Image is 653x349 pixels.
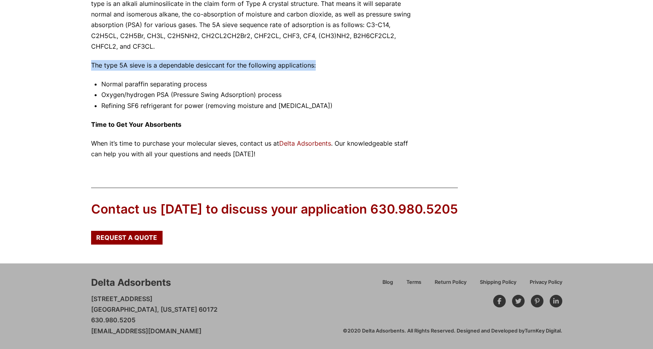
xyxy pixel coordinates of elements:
[101,90,419,100] li: Oxygen/hydrogen PSA (Pressure Swing Adsorption) process
[428,278,473,292] a: Return Policy
[101,79,419,90] li: Normal paraffin separating process
[400,278,428,292] a: Terms
[523,278,562,292] a: Privacy Policy
[96,234,157,241] span: Request a Quote
[473,278,523,292] a: Shipping Policy
[376,278,400,292] a: Blog
[91,201,458,218] div: Contact us [DATE] to discuss your application 630.980.5205
[343,327,562,334] div: ©2020 Delta Adsorbents. All Rights Reserved. Designed and Developed by .
[91,138,419,159] p: When it’s time to purchase your molecular sieves, contact us at . Our knowledgeable staff can hel...
[406,280,421,285] span: Terms
[101,100,419,111] li: Refining SF6 refrigerant for power (removing moisture and [MEDICAL_DATA])
[480,280,516,285] span: Shipping Policy
[91,231,163,244] a: Request a Quote
[279,139,331,147] a: Delta Adsorbents
[91,60,419,71] p: The type 5A sieve is a dependable desiccant for the following applications:
[435,280,466,285] span: Return Policy
[530,280,562,285] span: Privacy Policy
[91,294,218,336] p: [STREET_ADDRESS] [GEOGRAPHIC_DATA], [US_STATE] 60172 630.980.5205
[525,328,561,334] a: TurnKey Digital
[91,276,171,289] div: Delta Adsorbents
[91,121,181,128] strong: Time to Get Your Absorbents
[91,327,201,335] a: [EMAIL_ADDRESS][DOMAIN_NAME]
[382,280,393,285] span: Blog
